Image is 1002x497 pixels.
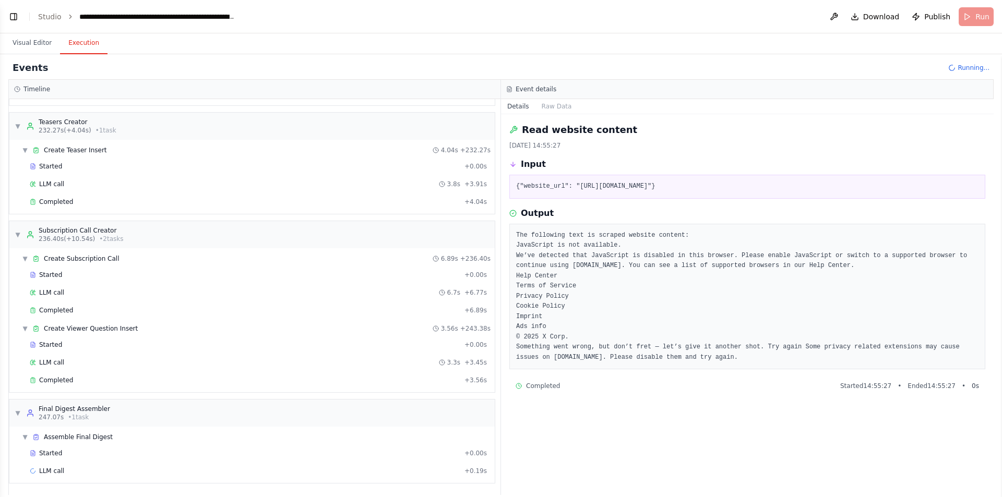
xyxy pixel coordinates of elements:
span: Create Subscription Call [44,254,119,263]
span: Publish [924,11,950,22]
span: • [962,382,965,390]
pre: The following text is scraped website content: JavaScript is not available. We’ve detected that J... [516,231,979,363]
span: • 2 task s [99,235,123,243]
h3: Timeline [23,85,50,93]
div: Final Digest Assembler [39,405,110,413]
span: + 6.89s [464,306,487,314]
button: Download [846,7,904,26]
h2: Events [13,60,48,75]
span: + 232.27s [460,146,491,154]
span: ▼ [15,122,21,130]
button: Details [501,99,535,114]
button: Visual Editor [4,32,60,54]
span: 0 s [972,382,979,390]
span: + 243.38s [460,324,491,333]
span: ▼ [22,146,28,154]
span: Completed [39,376,73,384]
span: Completed [526,382,560,390]
nav: breadcrumb [38,11,236,22]
pre: {"website_url": "[URL][DOMAIN_NAME]"} [516,181,979,192]
span: + 3.56s [464,376,487,384]
span: 3.56s [441,324,458,333]
h3: Event details [516,85,556,93]
div: Teasers Creator [39,118,116,126]
span: + 3.45s [464,358,487,367]
span: Started [39,271,62,279]
span: Started [39,341,62,349]
span: + 0.00s [464,162,487,171]
span: Completed [39,198,73,206]
span: + 0.00s [464,341,487,349]
div: [DATE] 14:55:27 [509,141,985,150]
span: • [898,382,901,390]
span: Started [39,162,62,171]
button: Show left sidebar [6,9,21,24]
span: + 0.19s [464,467,487,475]
span: + 0.00s [464,271,487,279]
button: Publish [908,7,955,26]
span: 6.7s [447,288,460,297]
span: ▼ [22,433,28,441]
span: + 0.00s [464,449,487,457]
span: 3.8s [447,180,460,188]
span: 4.04s [441,146,458,154]
span: Started [39,449,62,457]
span: 232.27s (+4.04s) [39,126,91,135]
span: Download [863,11,900,22]
span: + 4.04s [464,198,487,206]
span: LLM call [39,288,64,297]
span: + 236.40s [460,254,491,263]
span: + 6.77s [464,288,487,297]
span: ▼ [15,231,21,239]
button: Raw Data [535,99,578,114]
h3: Output [521,207,554,220]
span: Running... [958,64,989,72]
button: Execution [60,32,108,54]
span: ▼ [22,254,28,263]
span: Completed [39,306,73,314]
span: LLM call [39,180,64,188]
span: 247.07s [39,413,64,421]
div: Subscription Call Creator [39,226,124,235]
span: ▼ [22,324,28,333]
span: LLM call [39,358,64,367]
span: 3.3s [447,358,460,367]
span: Ended 14:55:27 [908,382,956,390]
span: ▼ [15,409,21,417]
span: LLM call [39,467,64,475]
span: 236.40s (+10.54s) [39,235,95,243]
a: Studio [38,13,62,21]
span: + 3.91s [464,180,487,188]
h2: Read website content [522,123,637,137]
span: 6.89s [441,254,458,263]
span: Create Viewer Question Insert [44,324,138,333]
span: Started 14:55:27 [840,382,891,390]
span: • 1 task [68,413,89,421]
span: • 1 task [96,126,116,135]
span: Assemble Final Digest [44,433,113,441]
h3: Input [521,158,546,171]
span: Create Teaser Insert [44,146,107,154]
